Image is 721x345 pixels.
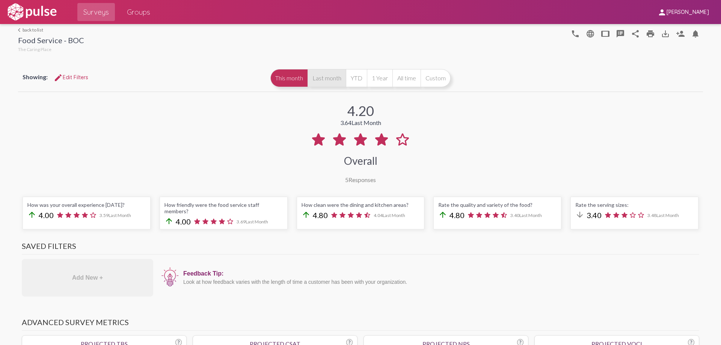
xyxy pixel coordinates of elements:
div: Rate the quality and variety of the food? [438,202,557,208]
button: language [583,26,598,41]
button: tablet [598,26,613,41]
div: How was your overall experience [DATE]? [27,202,146,208]
span: [PERSON_NAME] [667,9,709,16]
button: Bell [688,26,703,41]
a: Groups [121,3,156,21]
a: Surveys [77,3,115,21]
div: Responses [345,176,376,183]
mat-icon: arrow_upward [27,210,36,219]
img: icon12.png [161,267,179,288]
span: Edit Filters [54,74,88,81]
mat-icon: arrow_upward [302,210,311,219]
span: 4.04 [374,212,405,218]
div: 4.20 [347,102,374,119]
span: The Caring Place [18,47,51,52]
mat-icon: speaker_notes [616,29,625,38]
span: 3.40 [510,212,542,218]
mat-icon: language [586,29,595,38]
span: Surveys [83,5,109,19]
span: Last Month [351,119,381,126]
button: Person [673,26,688,41]
span: 4.00 [39,211,54,220]
div: Overall [344,154,377,167]
button: Download [658,26,673,41]
mat-icon: tablet [601,29,610,38]
span: Showing: [23,73,48,80]
button: Last month [308,69,346,87]
span: 4.80 [313,211,328,220]
mat-icon: arrow_downward [575,210,584,219]
div: Add New + [22,259,153,297]
span: Last Month [519,212,542,218]
mat-icon: arrow_back_ios [18,28,23,32]
button: language [568,26,583,41]
mat-icon: Bell [691,29,700,38]
button: speaker_notes [613,26,628,41]
span: Last Month [656,212,679,218]
button: 1 Year [367,69,392,87]
span: 3.69 [237,219,268,224]
mat-icon: arrow_upward [164,217,173,226]
span: 5 [345,176,348,183]
img: white-logo.svg [6,3,58,21]
span: 3.59 [100,212,131,218]
mat-icon: Person [676,29,685,38]
mat-icon: Edit Filters [54,73,63,82]
span: 4.00 [176,217,191,226]
div: Feedback Tip: [183,270,695,277]
span: 3.48 [647,212,679,218]
button: All time [392,69,421,87]
div: Look at how feedback varies with the length of time a customer has been with your organization. [183,279,695,285]
a: print [643,26,658,41]
div: How clean were the dining and kitchen areas? [302,202,420,208]
button: This month [270,69,308,87]
button: Custom [421,69,451,87]
h3: Saved Filters [22,241,699,255]
mat-icon: print [646,29,655,38]
h3: Advanced Survey Metrics [22,318,699,331]
mat-icon: Download [661,29,670,38]
button: Edit FiltersEdit Filters [48,71,94,84]
span: Last Month [383,212,405,218]
div: 3.64 [340,119,381,126]
button: YTD [346,69,367,87]
button: [PERSON_NAME] [652,5,715,19]
span: Last Month [246,219,268,224]
span: Groups [127,5,150,19]
mat-icon: arrow_upward [438,210,447,219]
mat-icon: Share [631,29,640,38]
span: 3.40 [587,211,602,220]
button: Share [628,26,643,41]
a: back to list [18,27,84,33]
div: Rate the serving sizes: [575,202,694,208]
mat-icon: person [658,8,667,17]
span: 4.80 [449,211,465,220]
div: Food Service - BOC [18,36,84,47]
div: How friendly were the food service staff members? [164,202,283,214]
mat-icon: language [571,29,580,38]
span: Last Month [109,212,131,218]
